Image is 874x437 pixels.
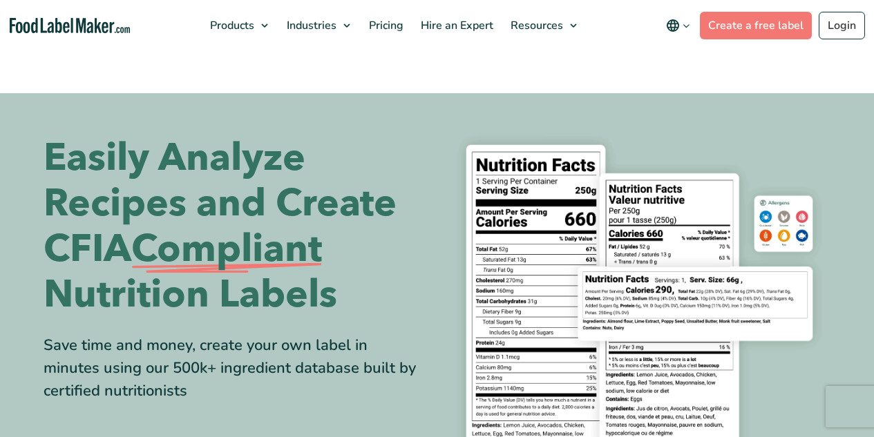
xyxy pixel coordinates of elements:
[700,12,812,39] a: Create a free label
[365,18,405,33] span: Pricing
[44,334,427,402] div: Save time and money, create your own label in minutes using our 500k+ ingredient database built b...
[819,12,865,39] a: Login
[206,18,256,33] span: Products
[283,18,338,33] span: Industries
[131,226,322,272] span: Compliant
[44,135,427,318] h1: Easily Analyze Recipes and Create CFIA Nutrition Labels
[506,18,564,33] span: Resources
[417,18,495,33] span: Hire an Expert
